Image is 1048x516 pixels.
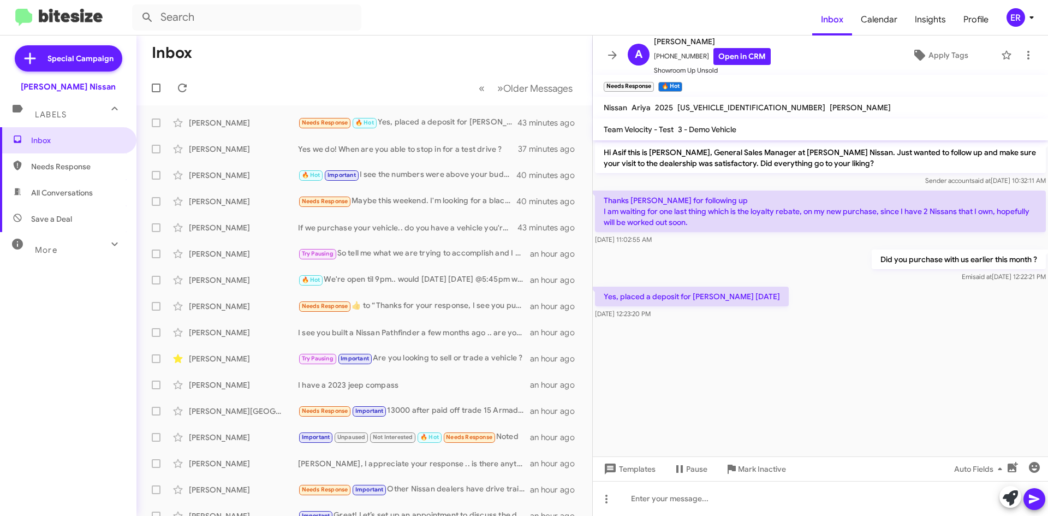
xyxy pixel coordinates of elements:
[298,483,530,496] div: Other Nissan dealers have drive train warranty are you offering that
[132,4,361,31] input: Search
[595,287,789,306] p: Yes, placed a deposit for [PERSON_NAME] [DATE]
[713,48,771,65] a: Open in CRM
[655,103,673,112] span: 2025
[302,486,348,493] span: Needs Response
[530,458,583,469] div: an hour ago
[530,484,583,495] div: an hour ago
[189,144,298,155] div: [PERSON_NAME]
[1007,8,1025,27] div: ER
[604,82,654,92] small: Needs Response
[298,327,530,338] div: I see you built a Nissan Pathfinder a few months ago .. are you still considering this option ?
[658,82,682,92] small: 🔥 Hot
[479,81,485,95] span: «
[595,235,652,244] span: [DATE] 11:02:55 AM
[31,213,72,224] span: Save a Deal
[189,406,298,417] div: [PERSON_NAME][GEOGRAPHIC_DATA]
[654,48,771,65] span: [PHONE_NUMBER]
[945,459,1015,479] button: Auto Fields
[830,103,891,112] span: [PERSON_NAME]
[302,355,334,362] span: Try Pausing
[302,407,348,414] span: Needs Response
[925,176,1046,185] span: Sender account [DATE] 10:32:11 AM
[35,110,67,120] span: Labels
[189,327,298,338] div: [PERSON_NAME]
[491,77,579,99] button: Next
[31,161,124,172] span: Needs Response
[604,124,674,134] span: Team Velocity - Test
[664,459,716,479] button: Pause
[997,8,1036,27] button: ER
[420,434,439,441] span: 🔥 Hot
[152,44,192,62] h1: Inbox
[189,379,298,390] div: [PERSON_NAME]
[530,432,583,443] div: an hour ago
[530,353,583,364] div: an hour ago
[298,458,530,469] div: [PERSON_NAME], I appreciate your response .. is there anything I can help with ? I see we apprais...
[518,144,583,155] div: 37 minutes ago
[189,301,298,312] div: [PERSON_NAME]
[906,4,955,35] a: Insights
[503,82,573,94] span: Older Messages
[973,272,992,281] span: said at
[327,171,356,179] span: Important
[595,191,1046,232] p: Thanks [PERSON_NAME] for following up I am waiting for one last thing which is the loyalty rebate...
[302,250,334,257] span: Try Pausing
[355,486,384,493] span: Important
[530,406,583,417] div: an hour ago
[812,4,852,35] span: Inbox
[302,119,348,126] span: Needs Response
[298,274,530,286] div: We're open til 9pm.. would [DATE] [DATE] @5:45pm work ?
[298,247,530,260] div: So tell me what we are trying to accomplish and I am here to fight for you as the GSM.
[677,103,825,112] span: [US_VEHICLE_IDENTIFICATION_NUMBER]
[530,327,583,338] div: an hour ago
[302,198,348,205] span: Needs Response
[530,301,583,312] div: an hour ago
[518,117,583,128] div: 43 minutes ago
[595,143,1046,173] p: Hi Asif this is [PERSON_NAME], General Sales Manager at [PERSON_NAME] Nissan. Just wanted to foll...
[355,119,374,126] span: 🔥 Hot
[298,379,530,390] div: I have a 2023 jeep compass
[446,434,492,441] span: Needs Response
[189,117,298,128] div: [PERSON_NAME]
[302,303,348,310] span: Needs Response
[189,458,298,469] div: [PERSON_NAME]
[654,35,771,48] span: [PERSON_NAME]
[373,434,413,441] span: Not Interested
[21,81,116,92] div: [PERSON_NAME] Nissan
[654,65,771,76] span: Showroom Up Unsold
[928,45,968,65] span: Apply Tags
[604,103,627,112] span: Nissan
[298,116,518,129] div: Yes, placed a deposit for [PERSON_NAME] [DATE]
[189,196,298,207] div: [PERSON_NAME]
[518,222,583,233] div: 43 minutes ago
[35,245,57,255] span: More
[31,187,93,198] span: All Conversations
[852,4,906,35] a: Calendar
[962,272,1046,281] span: Emi [DATE] 12:22:21 PM
[530,275,583,286] div: an hour ago
[635,46,642,63] span: A
[298,144,518,155] div: Yes we do! When are you able to stop in for a test drive ?
[716,459,795,479] button: Mark Inactive
[298,222,518,233] div: If we purchase your vehicle.. do you have a vehicle you're thinking about selling or trading in ?
[602,459,656,479] span: Templates
[189,248,298,259] div: [PERSON_NAME]
[955,4,997,35] a: Profile
[189,222,298,233] div: [PERSON_NAME]
[337,434,366,441] span: Unpaused
[298,405,530,417] div: 13000 after paid off trade 15 Armada SL with 35500 miles more or less and 0%x60 , last month I wa...
[189,484,298,495] div: [PERSON_NAME]
[298,352,530,365] div: Are you looking to sell or trade a vehicle ?
[632,103,651,112] span: Ariya
[302,171,320,179] span: 🔥 Hot
[302,276,320,283] span: 🔥 Hot
[298,169,518,181] div: I see the numbers were above your budget.. Is it possible you would be open to a cheaper truck?
[189,170,298,181] div: [PERSON_NAME]
[954,459,1007,479] span: Auto Fields
[355,407,384,414] span: Important
[472,77,491,99] button: Previous
[302,434,330,441] span: Important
